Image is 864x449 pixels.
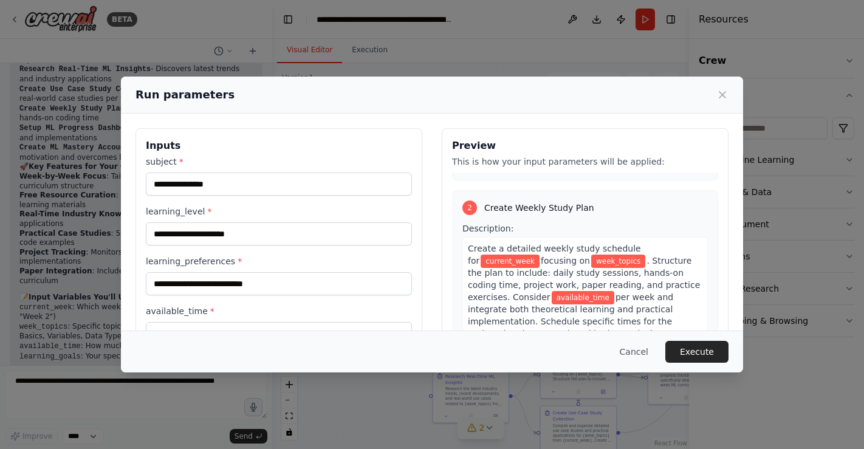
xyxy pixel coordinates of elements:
span: Create Weekly Study Plan [484,202,594,214]
h2: Run parameters [135,86,235,103]
div: 2 [462,201,477,215]
label: subject [146,156,412,168]
span: Description: [462,224,513,233]
span: Variable: week_topics [591,255,645,268]
span: Create a detailed weekly study schedule for [468,244,641,266]
h3: Inputs [146,139,412,153]
button: Cancel [610,341,658,363]
button: Execute [665,341,729,363]
label: available_time [146,305,412,317]
h3: Preview [452,139,718,153]
p: This is how your input parameters will be applied: [452,156,718,168]
span: focusing on [541,256,590,266]
label: learning_level [146,205,412,218]
span: Variable: current_week [481,255,540,268]
span: Variable: available_time [552,291,614,304]
span: . Structure the plan to include: daily study sessions, hands-on coding time, project work, paper ... [468,256,700,302]
label: learning_preferences [146,255,412,267]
